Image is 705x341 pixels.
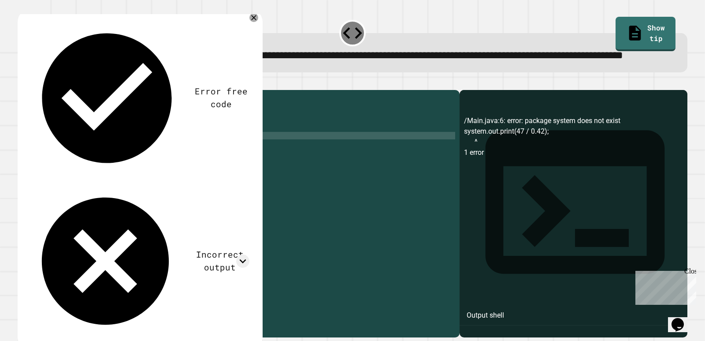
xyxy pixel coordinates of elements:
[632,267,696,305] iframe: chat widget
[193,85,249,111] div: Error free code
[4,4,61,56] div: Chat with us now!Close
[464,116,683,337] div: /Main.java:6: error: package system does not exist system.out.print(47 / 0.42); ^ 1 error
[616,17,675,51] a: Show tip
[191,248,249,274] div: Incorrect output
[668,306,696,332] iframe: chat widget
